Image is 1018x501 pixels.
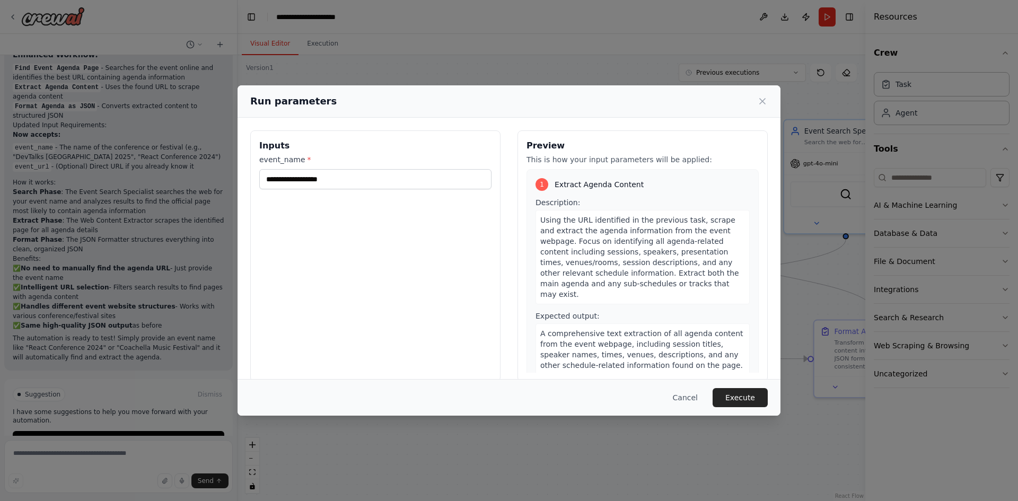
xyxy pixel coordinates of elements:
span: Description: [536,198,580,207]
span: Expected output: [536,312,600,320]
h3: Inputs [259,139,492,152]
span: Using the URL identified in the previous task, scrape and extract the agenda information from the... [540,216,739,298]
p: This is how your input parameters will be applied: [526,154,759,165]
h2: Run parameters [250,94,337,109]
label: event_name [259,154,492,165]
div: 1 [536,178,548,191]
span: Extract Agenda Content [555,179,644,190]
button: Execute [713,388,768,407]
button: Cancel [664,388,706,407]
span: A comprehensive text extraction of all agenda content from the event webpage, including session t... [540,329,743,370]
h3: Preview [526,139,759,152]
